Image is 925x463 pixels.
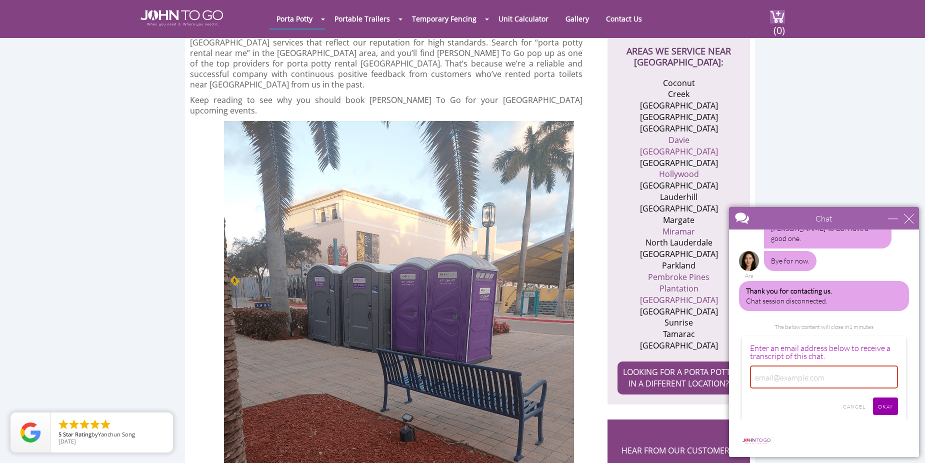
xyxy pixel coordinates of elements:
a: Miramar [662,226,695,237]
li: [GEOGRAPHIC_DATA] [630,157,727,169]
li: Lauderhill [630,191,727,203]
a: Temporary Fencing [404,9,484,28]
a: Porta Potty [269,9,320,28]
span: Yanchun Song [98,430,135,438]
li:  [68,418,80,430]
li: [GEOGRAPHIC_DATA] [630,248,727,260]
li: [GEOGRAPHIC_DATA] [630,306,727,317]
span: 5 [58,430,61,438]
h2: AREAS WE SERVICE NEAR [GEOGRAPHIC_DATA]: [617,32,740,67]
a: Unit Calculator [491,9,556,28]
a: [GEOGRAPHIC_DATA] [640,146,718,157]
li: [GEOGRAPHIC_DATA] [630,180,727,191]
img: cart a [770,10,785,23]
a: Contact Us [598,9,649,28]
p: Keep reading to see why you should book [PERSON_NAME] To Go for your [GEOGRAPHIC_DATA] upcoming e... [190,95,582,116]
li: [GEOGRAPHIC_DATA] [630,100,727,111]
li: [GEOGRAPHIC_DATA] [630,123,727,134]
a: Davie [668,134,689,145]
a: Portable Trailers [327,9,397,28]
a: Pembroke Pines [648,271,709,282]
span: (0) [773,15,785,37]
iframe: Live Chat Box [723,201,925,463]
li:  [99,418,111,430]
li:  [89,418,101,430]
span: [DATE] [58,437,76,445]
span: Star Rating [63,430,91,438]
li: [GEOGRAPHIC_DATA] [630,203,727,214]
li:  [78,418,90,430]
li: Coconut [630,77,727,89]
li: Parkland [630,260,727,271]
img: Review Rating [20,422,40,442]
a: Gallery [558,9,596,28]
li: [GEOGRAPHIC_DATA] [630,340,727,351]
img: JOHN to go [140,10,223,26]
li: Creek [630,88,727,100]
a: Plantation [659,283,698,294]
li: [GEOGRAPHIC_DATA] [630,111,727,123]
li: North Lauderdale [630,237,727,248]
li:  [57,418,69,430]
li: Tamarac [630,328,727,340]
a: LOOKING FOR A PORTA POTTY IN A DIFFERENT LOCATION? [617,361,740,394]
a: Hollywood [659,168,699,179]
li: Sunrise [630,317,727,328]
span: by [58,431,165,438]
a: [GEOGRAPHIC_DATA] [640,294,718,305]
li: Margate [630,214,727,226]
